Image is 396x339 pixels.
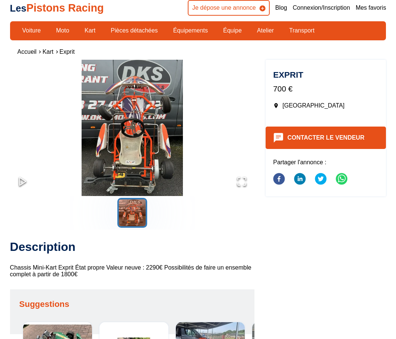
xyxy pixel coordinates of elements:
[10,3,26,13] span: Les
[51,24,74,37] a: Moto
[10,60,254,196] div: Go to Slide 1
[10,239,254,254] h2: Description
[284,24,319,37] a: Transport
[273,158,378,167] p: Partager l'annonce :
[273,168,285,191] button: facebook
[19,297,254,312] h2: Suggestions
[10,198,254,228] div: Thumbnail Navigation
[10,60,254,196] img: image
[273,71,378,79] h1: Exprit
[10,169,35,196] button: Play or Pause Slideshow
[18,49,37,55] a: Accueil
[287,134,364,141] a: Contacter le vendeur
[273,83,378,94] p: 700 €
[273,102,378,110] p: [GEOGRAPHIC_DATA]
[275,4,287,12] a: Blog
[315,168,327,191] button: twitter
[60,49,75,55] a: Exprit
[218,24,247,37] a: Équipe
[266,127,386,149] button: Contacter le vendeur
[294,168,306,191] button: linkedin
[10,2,104,14] a: LesPistons Racing
[356,4,386,12] a: Mes favoris
[229,169,254,196] button: Open Fullscreen
[336,168,348,191] button: whatsapp
[117,198,147,228] button: Go to Slide 1
[106,24,162,37] a: Pièces détachées
[293,4,350,12] a: Connexion/Inscription
[42,49,53,55] a: Kart
[18,24,46,37] a: Voiture
[168,24,213,37] a: Équipements
[252,24,279,37] a: Atelier
[80,24,100,37] a: Kart
[10,239,254,278] div: Chassis Mini-Kart Exprit État propre Valeur neuve : 2290€ Possibilités de faire un ensemble compl...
